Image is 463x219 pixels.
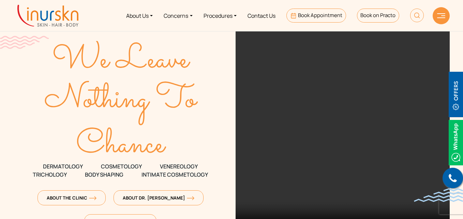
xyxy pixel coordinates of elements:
img: hamLine.svg [437,13,445,18]
img: HeaderSearch [410,9,424,22]
a: Book Appointment [286,9,346,23]
a: Contact Us [242,3,281,28]
span: Body Shaping [85,170,123,179]
img: Whatsappicon [449,120,463,165]
span: Book Appointment [298,12,342,19]
text: We Leave [52,35,191,86]
a: About Dr. [PERSON_NAME]orange-arrow [114,190,204,205]
a: Whatsappicon [449,138,463,146]
span: DERMATOLOGY [43,162,83,170]
text: Chance [76,120,167,170]
span: COSMETOLOGY [101,162,142,170]
a: Procedures [198,3,242,28]
img: orange-arrow [187,196,194,200]
span: About The Clinic [47,195,96,201]
img: orange-arrow [89,196,96,200]
span: About Dr. [PERSON_NAME] [123,195,194,201]
text: Nothing To [45,74,198,125]
img: bluewave [414,188,463,202]
img: offerBt [449,72,463,117]
a: About Us [121,3,158,28]
span: VENEREOLOGY [160,162,198,170]
span: Book on Practo [360,12,395,19]
span: TRICHOLOGY [33,170,67,179]
span: Intimate Cosmetology [141,170,208,179]
a: About The Clinicorange-arrow [38,190,106,205]
a: Concerns [158,3,198,28]
a: Book on Practo [357,9,399,23]
img: inurskn-logo [17,5,78,27]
